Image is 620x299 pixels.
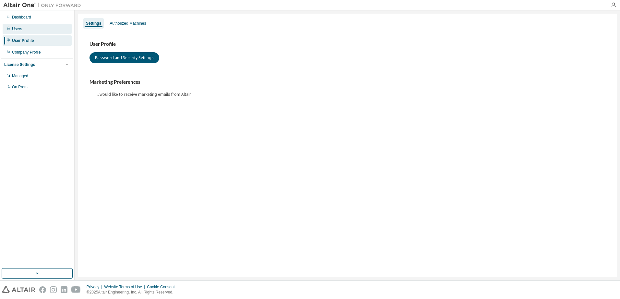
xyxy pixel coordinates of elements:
div: Users [12,26,22,31]
div: Company Profile [12,50,41,55]
img: linkedin.svg [61,286,67,293]
h3: User Profile [89,41,605,47]
div: License Settings [4,62,35,67]
div: Dashboard [12,15,31,20]
div: User Profile [12,38,34,43]
button: Password and Security Settings [89,52,159,63]
div: Website Terms of Use [104,284,147,290]
div: On Prem [12,84,28,90]
img: facebook.svg [39,286,46,293]
div: Privacy [87,284,104,290]
div: Managed [12,73,28,79]
img: instagram.svg [50,286,57,293]
label: I would like to receive marketing emails from Altair [97,91,192,98]
p: © 2025 Altair Engineering, Inc. All Rights Reserved. [87,290,179,295]
img: altair_logo.svg [2,286,35,293]
h3: Marketing Preferences [89,79,605,85]
div: Cookie Consent [147,284,178,290]
img: Altair One [3,2,84,8]
div: Settings [86,21,101,26]
div: Authorized Machines [110,21,146,26]
img: youtube.svg [71,286,81,293]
